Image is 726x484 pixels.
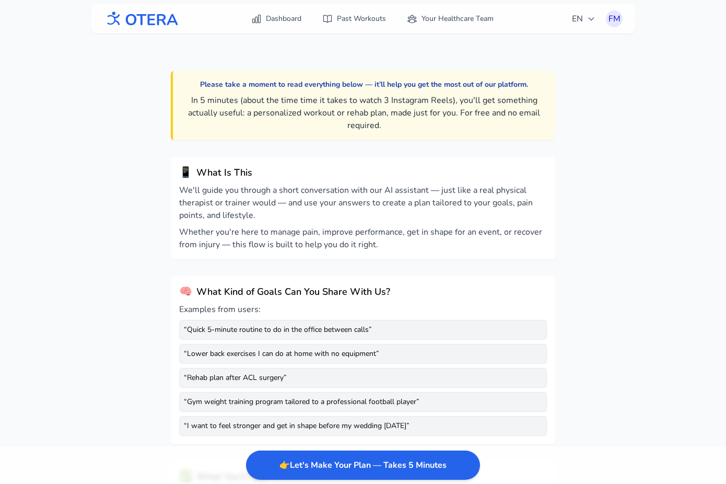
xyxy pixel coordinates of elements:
[179,165,192,180] span: 📱
[179,344,547,364] div: “ Lower back exercises I can do at home with no equipment ”
[181,94,547,132] p: In 5 minutes (about the time time it takes to watch 3 Instagram Reels), you'll get something actu...
[179,320,547,340] div: “ Quick 5-minute routine to do in the office between calls ”
[196,165,252,180] h2: What Is This
[572,13,595,25] span: EN
[606,10,623,27] button: FM
[316,9,392,28] a: Past Workouts
[103,7,179,31] img: OTERA logo
[246,451,480,480] button: Start creating your personalized workout or rehab plan
[245,9,308,28] a: Dashboard
[179,368,547,388] div: “ Rehab plan after ACL surgery ”
[179,416,547,436] div: “ I want to feel stronger and get in shape before my wedding [DATE] ”
[181,79,547,90] p: Please take a moment to read everything below — it’ll help you get the most out of our platform.
[566,8,602,29] button: EN
[401,9,500,28] a: Your Healthcare Team
[179,226,547,251] p: Whether you're here to manage pain, improve performance, get in shape for an event, or recover fr...
[179,284,192,299] span: 🧠
[196,284,390,299] h2: What Kind of Goals Can You Share With Us?
[179,392,547,412] div: “ Gym weight training program tailored to a professional football player ”
[179,303,547,316] p: Examples from users:
[179,184,547,222] p: We'll guide you through a short conversation with our AI assistant — just like a real physical th...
